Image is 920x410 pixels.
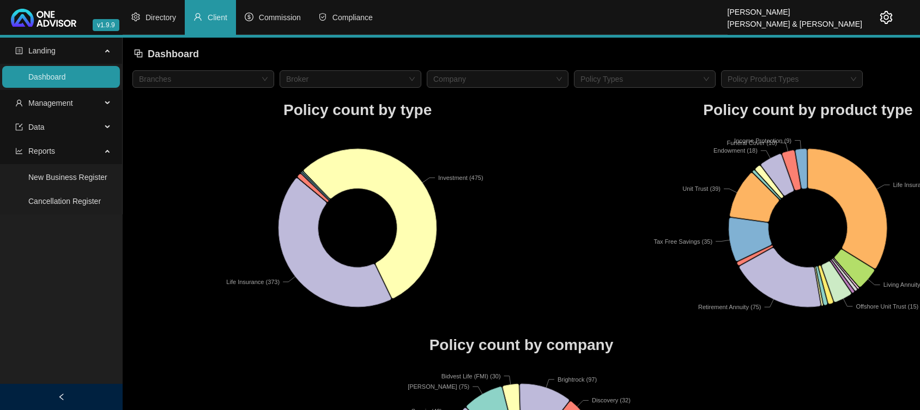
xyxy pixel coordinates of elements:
span: left [58,393,65,401]
span: safety [318,13,327,21]
a: Dashboard [28,73,66,81]
text: Tax Free Savings (35) [654,238,713,244]
span: block [134,49,143,58]
text: Unit Trust (39) [683,185,721,192]
span: Dashboard [148,49,199,59]
span: Landing [28,46,56,55]
span: Client [208,13,227,22]
span: setting [131,13,140,21]
text: [PERSON_NAME] (75) [408,383,469,390]
span: user [15,99,23,107]
span: Directory [146,13,176,22]
span: dollar [245,13,253,21]
span: Commission [259,13,301,22]
span: import [15,123,23,131]
span: profile [15,47,23,55]
text: Life Insurance (373) [226,279,280,285]
text: Income Protection (9) [734,137,791,143]
a: Cancellation Register [28,197,101,206]
span: line-chart [15,147,23,155]
span: user [193,13,202,21]
text: Offshore Unit Trust (15) [856,303,919,309]
span: Compliance [332,13,373,22]
h1: Policy count by company [132,333,910,357]
text: Retirement Annuity (75) [698,304,761,310]
div: [PERSON_NAME] & [PERSON_NAME] [728,15,862,27]
text: Bidvest Life (FMI) (30) [441,373,501,379]
text: Discovery (32) [592,397,631,403]
text: Brightrock (97) [558,376,597,383]
span: Data [28,123,45,131]
text: Endowment (18) [713,147,758,154]
span: Reports [28,147,55,155]
text: Funeral Cover (10) [727,140,777,146]
span: Management [28,99,73,107]
text: Investment (475) [438,174,483,180]
img: 2df55531c6924b55f21c4cf5d4484680-logo-light.svg [11,9,76,27]
a: New Business Register [28,173,107,182]
span: v1.9.9 [93,19,119,31]
span: setting [880,11,893,24]
div: [PERSON_NAME] [728,3,862,15]
h1: Policy count by type [132,98,583,122]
